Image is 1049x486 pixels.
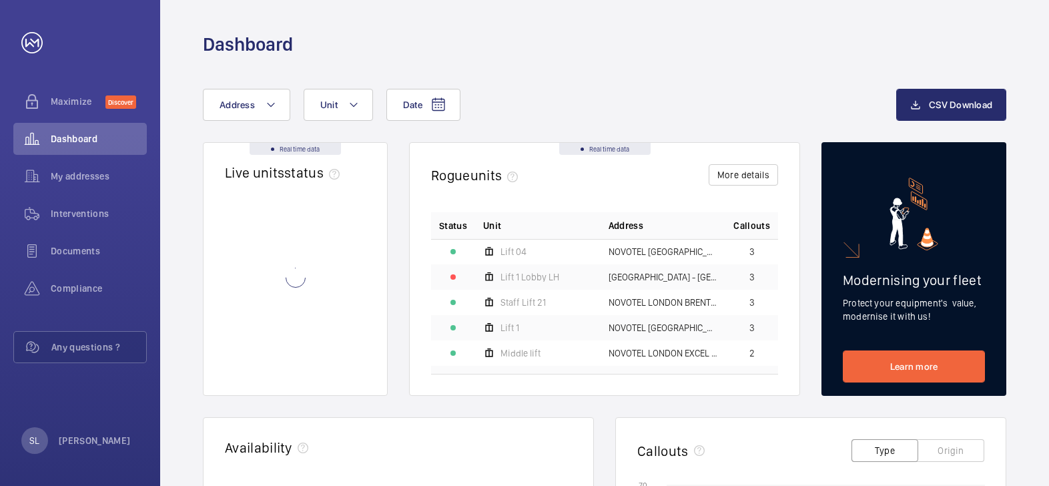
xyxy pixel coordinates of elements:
a: Learn more [843,350,985,383]
h2: Modernising your fleet [843,272,985,288]
span: [GEOGRAPHIC_DATA] - [GEOGRAPHIC_DATA] [609,272,718,282]
h2: Rogue [431,167,523,184]
span: Dashboard [51,132,147,146]
button: More details [709,164,778,186]
button: Date [386,89,460,121]
h2: Availability [225,439,292,456]
span: NOVOTEL LONDON BRENTFORD - H6995, [GEOGRAPHIC_DATA], [GEOGRAPHIC_DATA] [609,298,718,307]
span: Lift 1 [500,323,519,332]
span: Address [220,99,255,110]
button: Origin [918,439,984,462]
span: Lift 04 [500,247,527,256]
p: Protect your equipment's value, modernise it with us! [843,296,985,323]
span: status [284,164,345,181]
h2: Live units [225,164,345,181]
button: Address [203,89,290,121]
span: Staff Lift 21 [500,298,546,307]
button: Unit [304,89,373,121]
p: Status [439,219,467,232]
span: Maximize [51,95,105,108]
div: Real time data [559,143,651,155]
button: Type [851,439,918,462]
h1: Dashboard [203,32,293,57]
span: Documents [51,244,147,258]
div: Real time data [250,143,341,155]
span: Compliance [51,282,147,295]
span: NOVOTEL [GEOGRAPHIC_DATA] [GEOGRAPHIC_DATA] - H9057, [GEOGRAPHIC_DATA] [GEOGRAPHIC_DATA], [STREET... [609,323,718,332]
p: SL [29,434,39,447]
img: marketing-card.svg [890,178,938,250]
span: 2 [749,348,755,358]
span: Unit [320,99,338,110]
span: Date [403,99,422,110]
span: NOVOTEL [GEOGRAPHIC_DATA] [GEOGRAPHIC_DATA] - H9057, [GEOGRAPHIC_DATA] [GEOGRAPHIC_DATA], [STREET... [609,247,718,256]
span: 3 [749,323,755,332]
span: units [470,167,524,184]
span: CSV Download [929,99,992,110]
span: 3 [749,298,755,307]
span: Any questions ? [51,340,146,354]
p: [PERSON_NAME] [59,434,131,447]
span: My addresses [51,170,147,183]
span: 3 [749,272,755,282]
button: CSV Download [896,89,1006,121]
span: NOVOTEL LONDON EXCEL - H3656, [GEOGRAPHIC_DATA], [GEOGRAPHIC_DATA], [GEOGRAPHIC_DATA] [609,348,718,358]
span: Lift 1 Lobby LH [500,272,559,282]
span: 3 [749,247,755,256]
span: Middle lift [500,348,541,358]
span: Discover [105,95,136,109]
span: Interventions [51,207,147,220]
span: Unit [483,219,501,232]
span: Callouts [733,219,770,232]
span: Address [609,219,643,232]
h2: Callouts [637,443,689,459]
